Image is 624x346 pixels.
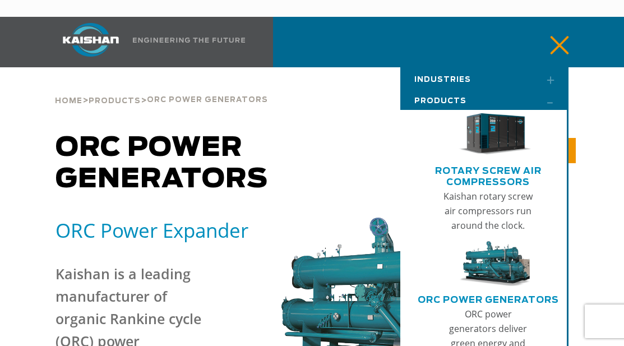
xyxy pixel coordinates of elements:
[133,38,245,43] img: Engineering the future
[49,17,247,67] a: Kaishan USA
[55,95,82,105] a: Home
[414,76,471,84] span: Industries
[414,98,466,105] span: Products
[55,67,268,110] div: > >
[400,67,568,89] a: Industries
[400,89,568,110] a: Products
[441,189,536,233] p: Kaishan rotary screw air compressors run around the clock.
[147,96,268,104] span: ORC Power Generators
[55,98,82,105] span: Home
[459,241,531,287] img: thumb-ORC-Power-Generators
[56,218,253,243] h5: ORC Power Expander
[532,89,560,113] a: Toggle submenu
[56,135,268,193] span: ORC Power Generators
[412,165,565,189] a: Rotary Screw Air Compressors
[459,110,531,159] img: thumb-Rotary-Screw-Air-Compressors
[418,294,559,307] a: ORC Power Generators
[542,33,561,52] a: mobile menu
[89,98,141,105] span: Products
[89,95,141,105] a: Products
[49,23,133,57] img: kaishan logo
[532,67,560,92] a: Toggle submenu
